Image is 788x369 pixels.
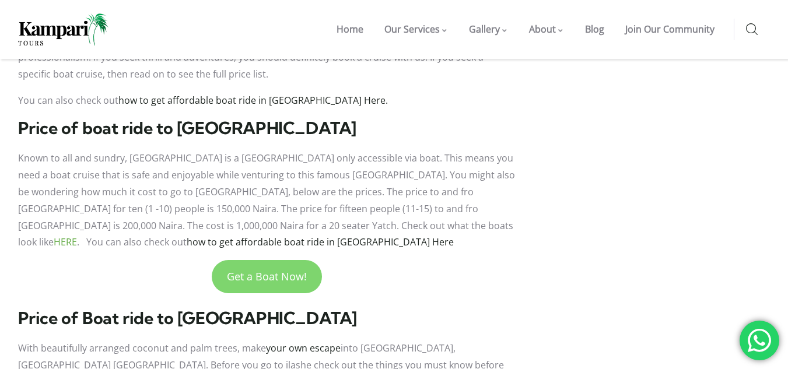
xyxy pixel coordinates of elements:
[740,321,779,360] div: 'Chat
[585,23,604,36] span: Blog
[18,118,516,138] h2: Price of boat ride to [GEOGRAPHIC_DATA]
[469,23,500,36] span: Gallery
[529,23,556,36] span: About
[118,94,388,107] a: how to get affordable boat ride in [GEOGRAPHIC_DATA] Here.
[337,23,363,36] span: Home
[18,92,516,109] p: You can also check out
[212,260,322,293] a: Get a Boat Now!
[625,23,715,36] span: Join Our Community
[18,150,516,251] p: Known to all and sundry, [GEOGRAPHIC_DATA] is a [GEOGRAPHIC_DATA] only accessible via boat. This ...
[18,308,516,328] h2: Price of Boat ride to [GEOGRAPHIC_DATA]
[18,13,108,45] img: Home
[384,23,440,36] span: Our Services
[187,236,454,248] a: how to get affordable boat ride in [GEOGRAPHIC_DATA] Here
[54,236,77,248] a: HERE
[266,342,341,354] a: your own escape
